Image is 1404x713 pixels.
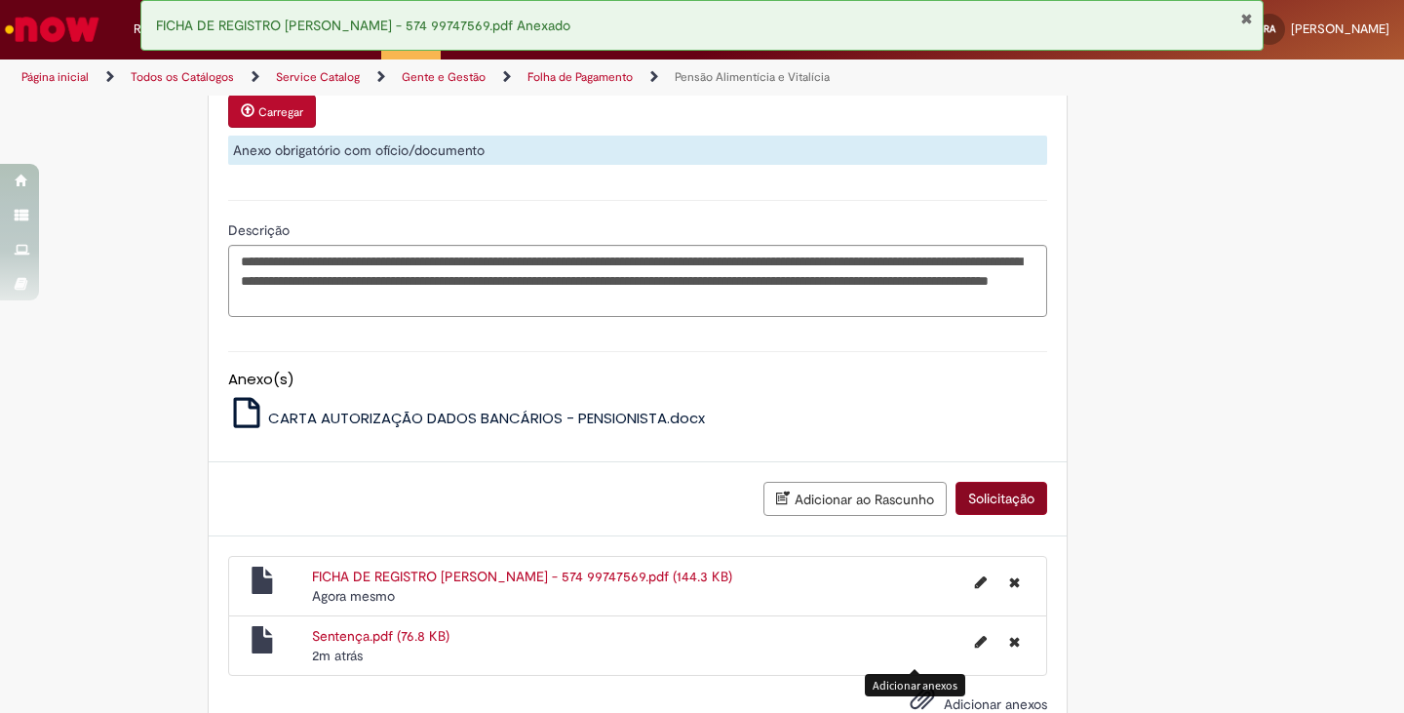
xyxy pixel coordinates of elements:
span: RA [1264,22,1275,35]
span: Agora mesmo [312,587,395,605]
a: Página inicial [21,69,89,85]
button: Excluir Sentença.pdf [997,626,1032,657]
img: ServiceNow [2,10,102,49]
span: CARTA AUTORIZAÇÃO DADOS BANCÁRIOS - PENSIONISTA.docx [268,408,705,428]
a: Todos os Catálogos [131,69,234,85]
div: Adicionar anexos [865,674,965,696]
button: Carregar anexo de Anexo Ofício Required [228,95,316,128]
a: Sentença.pdf (76.8 KB) [312,627,449,645]
span: Requisições [134,20,202,39]
button: Editar nome de arquivo Sentença.pdf [963,626,998,657]
a: Pensão Alimentícia e Vitalícia [675,69,830,85]
span: [PERSON_NAME] [1291,20,1389,37]
span: FICHA DE REGISTRO [PERSON_NAME] - 574 99747569.pdf Anexado [156,17,570,34]
a: FICHA DE REGISTRO [PERSON_NAME] - 574 99747569.pdf (144.3 KB) [312,568,732,585]
a: Gente e Gestão [402,69,486,85]
time: 29/09/2025 15:36:49 [312,587,395,605]
ul: Trilhas de página [15,59,921,96]
a: Service Catalog [276,69,360,85]
div: Anexo obrigatório com ofício/documento [228,136,1047,165]
small: Carregar [258,104,303,120]
textarea: Descrição [228,245,1047,317]
h5: Anexo(s) [228,372,1047,388]
time: 29/09/2025 15:34:54 [312,647,363,664]
button: Editar nome de arquivo FICHA DE REGISTRO FRANCISCO DAS CHAGAS NERES DA SILVA - 574 99747569.pdf [963,567,998,598]
button: Adicionar ao Rascunho [763,482,947,516]
button: Solicitação [955,482,1047,515]
a: Folha de Pagamento [527,69,633,85]
span: Adicionar anexos [944,695,1047,713]
a: CARTA AUTORIZAÇÃO DADOS BANCÁRIOS - PENSIONISTA.docx [228,408,706,428]
span: Descrição [228,221,293,239]
span: 2m atrás [312,647,363,664]
button: Excluir FICHA DE REGISTRO FRANCISCO DAS CHAGAS NERES DA SILVA - 574 99747569.pdf [997,567,1032,598]
button: Fechar Notificação [1240,11,1253,26]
